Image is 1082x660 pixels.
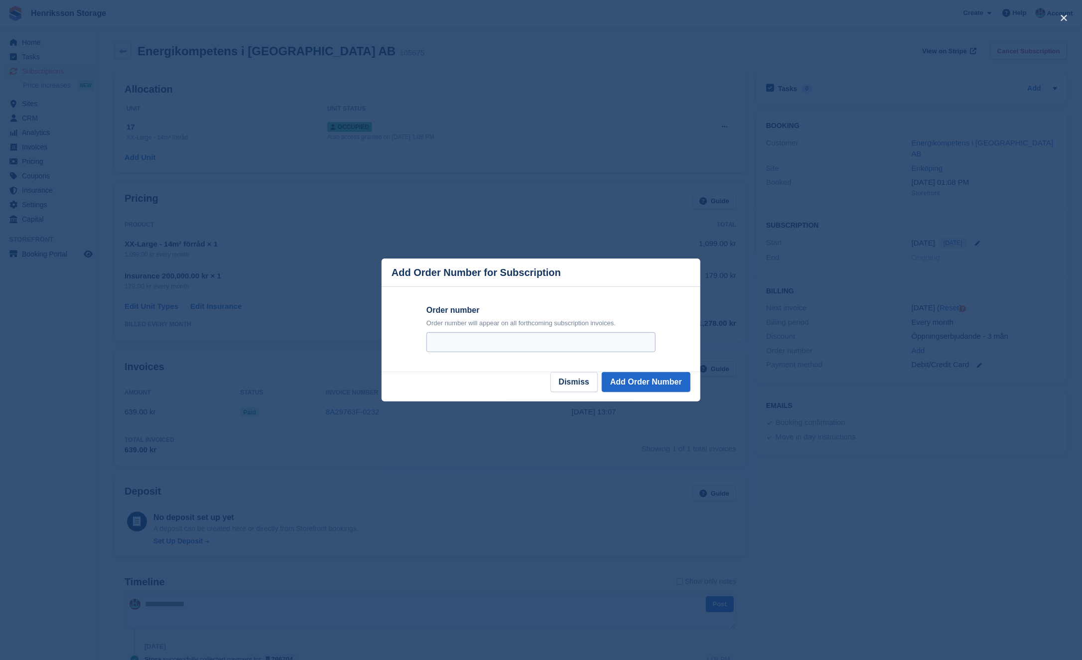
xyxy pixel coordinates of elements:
[602,372,690,392] button: Add Order Number
[426,318,656,328] p: Order number will appear on all forthcoming subscription invoices.
[1056,10,1072,26] button: close
[426,304,656,316] label: Order number
[392,267,561,278] p: Add Order Number for Subscription
[550,372,598,392] button: Dismiss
